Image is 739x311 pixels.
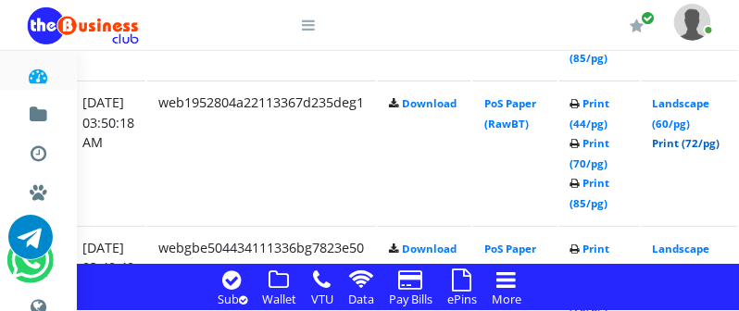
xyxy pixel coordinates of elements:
small: Pay Bills [389,291,432,307]
a: Fund wallet [28,89,49,133]
span: Renew/Upgrade Subscription [642,11,656,25]
a: Print (72/pg) [653,136,720,150]
a: PoS Paper (RawBT) [484,96,536,131]
a: Print (70/pg) [570,136,610,170]
a: Chat for support [11,252,49,282]
a: ePins [442,288,482,308]
td: [DATE] 03:50:18 AM [71,81,145,224]
a: Pay Bills [383,288,438,308]
a: International VTU [70,230,225,262]
a: Data [343,288,380,308]
i: Renew/Upgrade Subscription [631,19,645,33]
img: User [674,4,711,40]
a: Landscape (60/pg) [653,242,710,276]
small: Sub [218,291,247,307]
a: Landscape (60/pg) [653,96,710,131]
a: Print (44/pg) [570,242,610,276]
a: Dashboard [28,50,49,94]
a: Miscellaneous Payments [28,167,49,211]
img: Logo [28,7,139,44]
a: Download [402,96,457,110]
a: Download [402,242,457,255]
a: PoS Paper (RawBT) [484,242,536,276]
small: ePins [447,291,477,307]
a: Chat for support [8,229,53,259]
small: VTU [311,291,333,307]
a: Print (85/pg) [570,176,610,210]
a: Transactions [28,128,49,172]
a: VTU [306,288,339,308]
a: Sub [212,288,253,308]
small: Data [348,291,374,307]
a: Print (44/pg) [570,96,610,131]
a: Wallet [257,288,302,308]
a: Nigerian VTU [70,204,225,235]
small: More [492,291,521,307]
td: web1952804a22113367d235deg1 [147,81,376,224]
small: Wallet [262,291,296,307]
